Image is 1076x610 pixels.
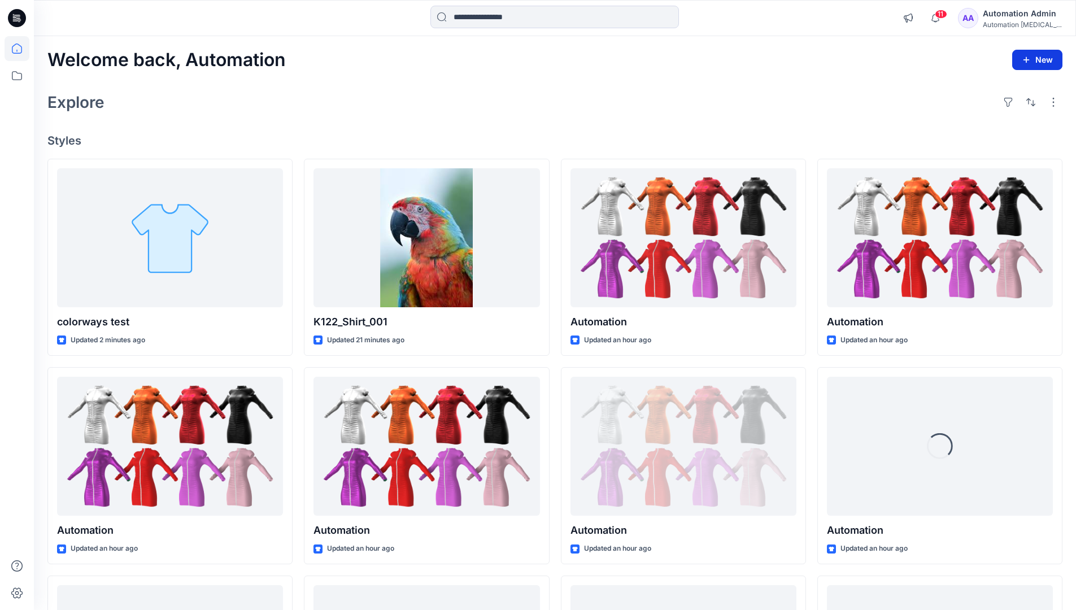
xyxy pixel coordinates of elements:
[71,334,145,346] p: Updated 2 minutes ago
[570,377,796,516] a: Automation
[584,543,651,555] p: Updated an hour ago
[584,334,651,346] p: Updated an hour ago
[840,334,908,346] p: Updated an hour ago
[313,377,539,516] a: Automation
[327,334,404,346] p: Updated 21 minutes ago
[983,20,1062,29] div: Automation [MEDICAL_DATA]...
[935,10,947,19] span: 11
[57,377,283,516] a: Automation
[71,543,138,555] p: Updated an hour ago
[827,168,1053,308] a: Automation
[57,522,283,538] p: Automation
[47,50,286,71] h2: Welcome back, Automation
[327,543,394,555] p: Updated an hour ago
[47,93,104,111] h2: Explore
[313,314,539,330] p: K122_Shirt_001
[827,314,1053,330] p: Automation
[840,543,908,555] p: Updated an hour ago
[57,314,283,330] p: colorways test
[313,522,539,538] p: Automation
[958,8,978,28] div: AA
[47,134,1062,147] h4: Styles
[570,314,796,330] p: Automation
[1012,50,1062,70] button: New
[983,7,1062,20] div: Automation Admin
[570,168,796,308] a: Automation
[570,522,796,538] p: Automation
[313,168,539,308] a: K122_Shirt_001
[57,168,283,308] a: colorways test
[827,522,1053,538] p: Automation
